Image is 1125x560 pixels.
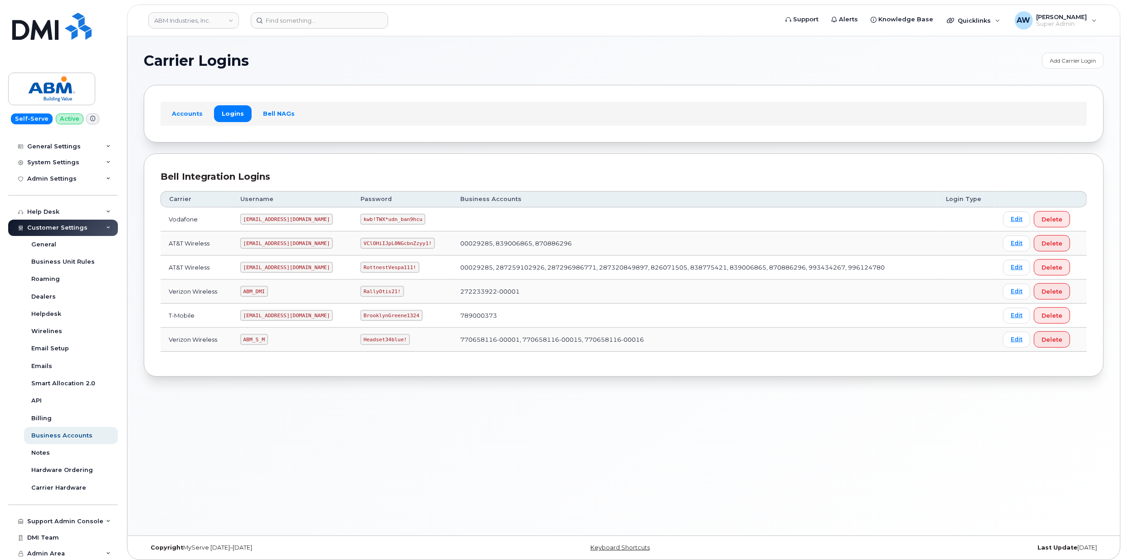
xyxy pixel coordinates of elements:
[352,191,452,207] th: Password
[1042,287,1062,296] span: Delete
[452,304,938,328] td: 789000373
[360,334,410,345] code: Headset34blue!
[1042,215,1062,224] span: Delete
[1003,332,1030,348] a: Edit
[360,310,422,321] code: BrooklynGreene1324
[161,231,232,255] td: AT&T Wireless
[1034,283,1070,300] button: Delete
[161,170,1087,183] div: Bell Integration Logins
[938,191,995,207] th: Login Type
[164,105,210,122] a: Accounts
[360,238,435,249] code: VClOHiIJpL0NGcbnZzyy1!
[161,255,232,280] td: AT&T Wireless
[144,544,464,551] div: MyServe [DATE]–[DATE]
[161,280,232,304] td: Verizon Wireless
[144,54,249,68] span: Carrier Logins
[1037,544,1077,551] strong: Last Update
[1042,239,1062,248] span: Delete
[1003,284,1030,300] a: Edit
[1034,331,1070,348] button: Delete
[255,105,302,122] a: Bell NAGs
[214,105,252,122] a: Logins
[240,286,268,297] code: ABM_DMI
[1042,53,1104,69] a: Add Carrier Login
[452,328,938,352] td: 770658116-00001, 770658116-00015, 770658116-00016
[240,310,333,321] code: [EMAIL_ADDRESS][DOMAIN_NAME]
[590,544,650,551] a: Keyboard Shortcuts
[360,214,425,225] code: kwb!TWX*udn_ban9hcu
[161,328,232,352] td: Verizon Wireless
[240,214,333,225] code: [EMAIL_ADDRESS][DOMAIN_NAME]
[1042,311,1062,320] span: Delete
[161,191,232,207] th: Carrier
[1034,307,1070,324] button: Delete
[232,191,352,207] th: Username
[1034,211,1070,227] button: Delete
[1034,259,1070,275] button: Delete
[360,262,419,273] code: RottnestVespa111!
[161,304,232,328] td: T-Mobile
[784,544,1104,551] div: [DATE]
[452,231,938,255] td: 00029285, 839006865, 870886296
[1042,335,1062,344] span: Delete
[151,544,183,551] strong: Copyright
[1003,308,1030,324] a: Edit
[1042,263,1062,272] span: Delete
[1034,235,1070,251] button: Delete
[452,280,938,304] td: 272233922-00001
[1003,211,1030,227] a: Edit
[240,262,333,273] code: [EMAIL_ADDRESS][DOMAIN_NAME]
[161,207,232,231] td: Vodafone
[1003,260,1030,275] a: Edit
[240,334,268,345] code: ABM_S_M
[452,255,938,280] td: 00029285, 287259102926, 287296986771, 287320849897, 826071505, 838775421, 839006865, 870886296, 9...
[240,238,333,249] code: [EMAIL_ADDRESS][DOMAIN_NAME]
[360,286,404,297] code: RallyOtis21!
[1003,236,1030,251] a: Edit
[452,191,938,207] th: Business Accounts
